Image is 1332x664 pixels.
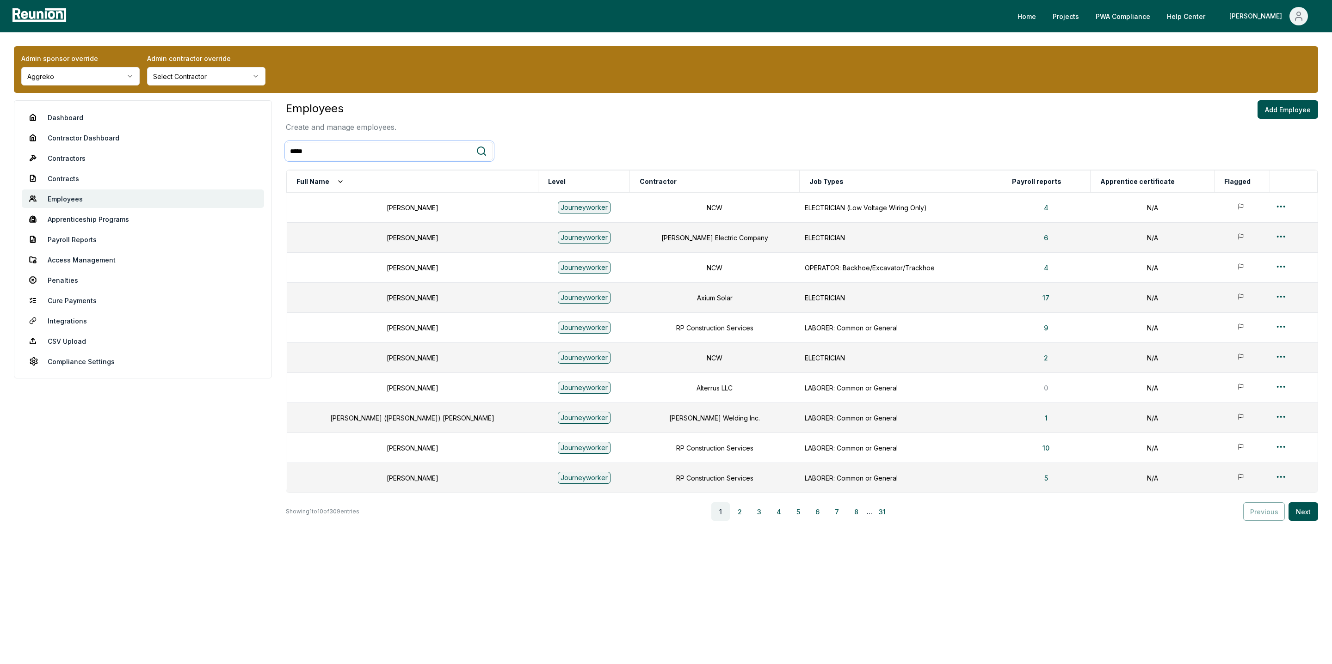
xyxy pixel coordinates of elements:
[630,193,799,223] td: NCW
[286,122,396,133] p: Create and manage employees.
[558,352,610,364] div: Journeyworker
[805,233,996,243] p: ELECTRICIAN
[1010,172,1063,191] button: Payroll reports
[21,54,140,63] label: Admin sponsor override
[546,172,567,191] button: Level
[770,502,788,521] button: 4
[287,373,538,403] td: [PERSON_NAME]
[558,412,610,424] div: Journeyworker
[630,253,799,283] td: NCW
[630,373,799,403] td: Alterrus LLC
[1088,7,1158,25] a: PWA Compliance
[805,383,996,393] p: LABORER: Common or General
[638,172,678,191] button: Contractor
[1090,463,1215,493] td: N/A
[1222,7,1315,25] button: [PERSON_NAME]
[1035,288,1057,307] button: 17
[558,442,610,454] div: Journeyworker
[1036,348,1055,367] button: 2
[22,311,264,330] a: Integrations
[558,322,610,334] div: Journeyworker
[630,313,799,343] td: RP Construction Services
[1090,253,1215,283] td: N/A
[22,291,264,310] a: Cure Payments
[286,507,359,516] p: Showing 1 to 10 of 309 entries
[630,283,799,313] td: Axium Solar
[630,403,799,433] td: [PERSON_NAME] Welding Inc.
[295,172,346,191] button: Full Name
[558,262,610,274] div: Journeyworker
[805,473,996,483] p: LABORER: Common or General
[287,283,538,313] td: [PERSON_NAME]
[1090,283,1215,313] td: N/A
[1090,193,1215,223] td: N/A
[22,210,264,228] a: Apprenticeship Programs
[147,54,265,63] label: Admin contractor override
[22,108,264,127] a: Dashboard
[22,149,264,167] a: Contractors
[22,230,264,249] a: Payroll Reports
[867,506,872,517] span: ...
[287,313,538,343] td: [PERSON_NAME]
[287,343,538,373] td: [PERSON_NAME]
[1159,7,1213,25] a: Help Center
[287,463,538,493] td: [PERSON_NAME]
[1222,172,1252,191] button: Flagged
[558,472,610,484] div: Journeyworker
[789,502,808,521] button: 5
[1229,7,1286,25] div: [PERSON_NAME]
[558,292,610,304] div: Journeyworker
[873,502,892,521] button: 31
[1045,7,1086,25] a: Projects
[731,502,749,521] button: 2
[558,231,610,244] div: Journeyworker
[630,343,799,373] td: NCW
[1010,7,1043,25] a: Home
[1090,223,1215,253] td: N/A
[805,443,996,453] p: LABORER: Common or General
[1098,172,1177,191] button: Apprentice certificate
[1010,7,1323,25] nav: Main
[22,169,264,188] a: Contracts
[1090,313,1215,343] td: N/A
[287,193,538,223] td: [PERSON_NAME]
[808,172,845,191] button: Job Types
[630,463,799,493] td: RP Construction Services
[287,253,538,283] td: [PERSON_NAME]
[22,189,264,208] a: Employees
[286,100,396,117] h3: Employees
[558,201,610,213] div: Journeyworker
[630,433,799,463] td: RP Construction Services
[1258,100,1318,119] button: Add Employee
[1090,433,1215,463] td: N/A
[1036,258,1056,277] button: 4
[711,502,730,521] button: 1
[1090,403,1215,433] td: N/A
[805,353,996,363] p: ELECTRICIAN
[1036,198,1056,217] button: 4
[1037,408,1055,427] button: 1
[1090,343,1215,373] td: N/A
[1036,228,1055,247] button: 6
[630,223,799,253] td: [PERSON_NAME] Electric Company
[22,271,264,289] a: Penalties
[805,323,996,333] p: LABORER: Common or General
[847,502,866,521] button: 8
[287,223,538,253] td: [PERSON_NAME]
[1037,469,1055,487] button: 5
[805,263,996,273] p: OPERATOR: Backhoe/Excavator/Trackhoe
[287,403,538,433] td: [PERSON_NAME] ([PERSON_NAME]) [PERSON_NAME]
[22,128,264,147] a: Contractor Dashboard
[1035,439,1057,457] button: 10
[22,332,264,350] a: CSV Upload
[1036,318,1055,337] button: 9
[1090,373,1215,403] td: N/A
[828,502,846,521] button: 7
[1289,502,1318,521] button: Next
[558,382,610,394] div: Journeyworker
[805,203,996,213] p: ELECTRICIAN (Low Voltage Wiring Only)
[805,293,996,303] p: ELECTRICIAN
[287,433,538,463] td: [PERSON_NAME]
[808,502,827,521] button: 6
[805,413,996,423] p: LABORER: Common or General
